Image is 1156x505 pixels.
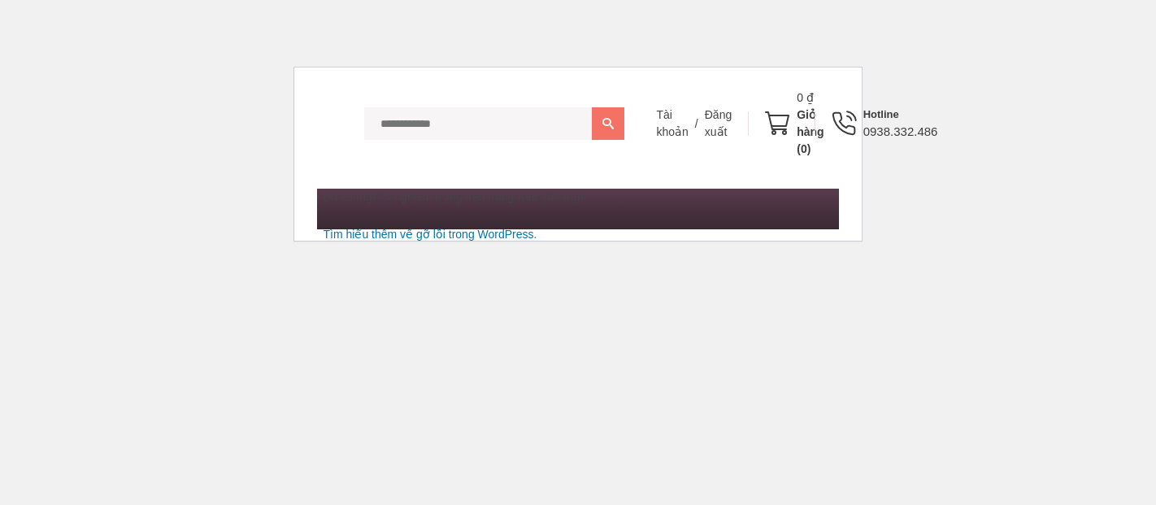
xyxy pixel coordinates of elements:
[324,228,537,241] a: Tìm hiểu thêm về gỡ lỗi trong WordPress.
[797,107,824,158] div: Giỏ hàng (0)
[705,105,732,142] a: Đăng xuất
[815,107,912,141] a: Hotline 0938.332.486
[863,123,938,141] div: 0938.332.486
[689,115,705,133] span: /
[657,105,689,142] a: Tài khoản
[748,89,797,158] a: 0 ₫ Giỏ hàng (0)
[797,89,824,107] div: 0 ₫
[324,189,833,206] p: Đã có một lỗi nghiêm trọng trên trang web của bạn.
[863,107,938,123] div: Hotline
